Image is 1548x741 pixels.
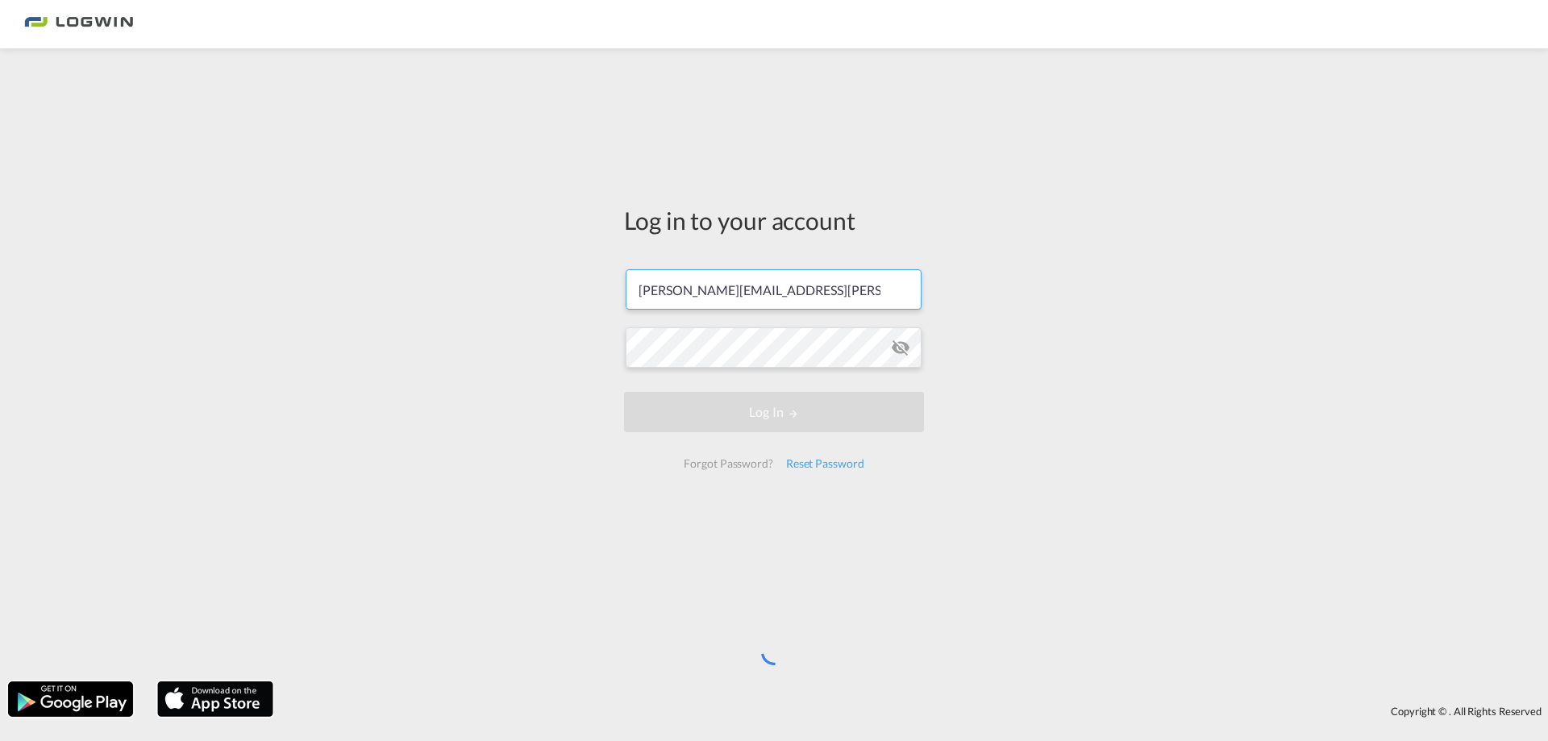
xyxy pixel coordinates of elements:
[780,449,871,478] div: Reset Password
[281,697,1548,725] div: Copyright © . All Rights Reserved
[6,680,135,718] img: google.png
[24,6,133,43] img: 2761ae10d95411efa20a1f5e0282d2d7.png
[624,203,924,237] div: Log in to your account
[156,680,275,718] img: apple.png
[626,269,922,310] input: Enter email/phone number
[677,449,779,478] div: Forgot Password?
[624,392,924,432] button: LOGIN
[891,338,910,357] md-icon: icon-eye-off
